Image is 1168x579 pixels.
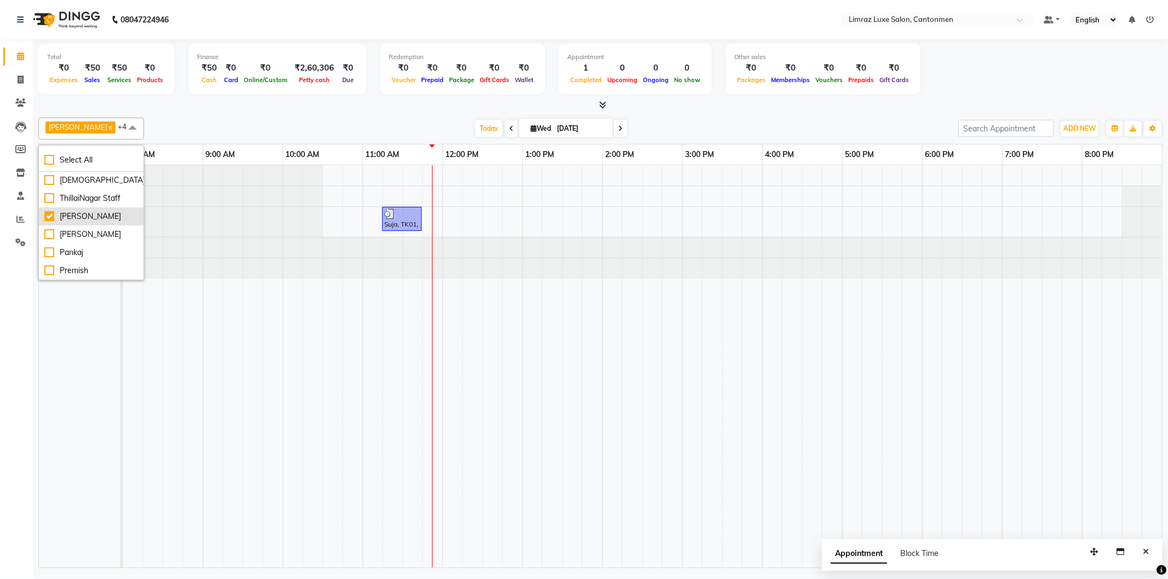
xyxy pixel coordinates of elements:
span: Vouchers [813,76,845,84]
input: 2025-09-03 [554,120,608,137]
div: [DEMOGRAPHIC_DATA] [44,175,138,186]
div: ₹0 [477,62,512,74]
span: Products [134,76,166,84]
div: ₹0 [512,62,536,74]
div: ₹0 [47,62,80,74]
span: Gift Cards [477,76,512,84]
a: 3:00 PM [683,147,717,163]
span: Ongoing [640,76,671,84]
span: Prepaid [418,76,446,84]
div: ₹0 [338,62,358,74]
span: Package [446,76,477,84]
div: 1 [567,62,605,74]
div: ₹0 [446,62,477,74]
div: Suja, TK01, 11:15 AM-11:45 AM, Threading - Eyebrows [383,209,421,229]
button: ADD NEW [1061,121,1098,136]
b: 08047224946 [120,4,169,35]
a: 11:00 AM [363,147,402,163]
div: ₹0 [768,62,813,74]
span: +4 [118,122,135,131]
span: Expenses [47,76,80,84]
span: Sales [82,76,103,84]
span: Gift Cards [877,76,912,84]
div: 0 [605,62,640,74]
span: Card [221,76,241,84]
div: ₹0 [845,62,877,74]
a: 8:00 PM [1083,147,1117,163]
span: ADD NEW [1063,124,1096,132]
span: Completed [567,76,605,84]
div: ₹0 [813,62,845,74]
span: Wed [528,124,554,132]
a: 4:00 PM [763,147,797,163]
span: Prepaids [845,76,877,84]
a: 2:00 PM [603,147,637,163]
div: ₹50 [105,62,134,74]
a: 1:00 PM [523,147,557,163]
div: ₹50 [197,62,221,74]
span: Appointment [831,544,887,564]
div: ThillaiNagar Staff [44,193,138,204]
span: Services [105,76,134,84]
div: Appointment [567,53,703,62]
div: ₹0 [389,62,418,74]
div: Other sales [734,53,912,62]
span: Cash [199,76,220,84]
div: Pankaj [44,247,138,258]
div: ₹0 [734,62,768,74]
a: 5:00 PM [843,147,877,163]
div: ₹0 [418,62,446,74]
div: [PERSON_NAME] [44,229,138,240]
a: 12:00 PM [443,147,482,163]
div: 0 [640,62,671,74]
div: 0 [671,62,703,74]
div: Total [47,53,166,62]
span: Memberships [768,76,813,84]
div: ₹0 [241,62,290,74]
div: ₹0 [877,62,912,74]
div: Premish [44,265,138,276]
a: 10:00 AM [283,147,323,163]
div: Finance [197,53,358,62]
a: x [107,123,112,131]
input: Search Appointment [958,120,1054,137]
a: 7:00 PM [1003,147,1037,163]
span: Packages [734,76,768,84]
a: 6:00 PM [923,147,957,163]
span: Block Time [900,548,939,558]
span: Online/Custom [241,76,290,84]
span: Petty cash [296,76,332,84]
span: Upcoming [605,76,640,84]
span: Due [340,76,356,84]
span: Today [475,120,503,137]
div: ₹50 [80,62,105,74]
span: [PERSON_NAME] [49,123,107,131]
div: ₹0 [134,62,166,74]
span: No show [671,76,703,84]
button: Close [1138,543,1154,560]
div: Select All [44,154,138,166]
span: Wallet [512,76,536,84]
img: logo [28,4,103,35]
a: 9:00 AM [203,147,238,163]
div: [PERSON_NAME] [44,211,138,222]
div: ₹0 [221,62,241,74]
span: Voucher [389,76,418,84]
div: ₹2,60,306 [290,62,338,74]
div: Redemption [389,53,536,62]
